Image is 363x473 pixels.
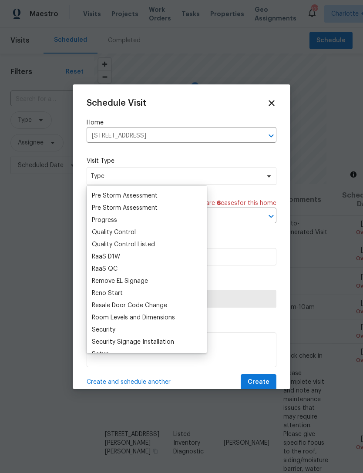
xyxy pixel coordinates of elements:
[92,313,175,322] div: Room Levels and Dimensions
[92,252,120,261] div: RaaS D1W
[87,118,276,127] label: Home
[92,240,155,249] div: Quality Control Listed
[265,210,277,222] button: Open
[92,350,109,359] div: Setup
[87,157,276,165] label: Visit Type
[91,172,260,181] span: Type
[92,204,158,212] div: Pre Storm Assessment
[267,98,276,108] span: Close
[87,378,171,386] span: Create and schedule another
[92,228,136,237] div: Quality Control
[217,200,221,206] span: 6
[248,377,269,388] span: Create
[87,129,252,143] input: Enter in an address
[92,277,148,285] div: Remove EL Signage
[189,199,276,208] span: There are case s for this home
[87,99,146,107] span: Schedule Visit
[92,301,167,310] div: Resale Door Code Change
[92,325,115,334] div: Security
[92,289,123,298] div: Reno Start
[92,265,118,273] div: RaaS QC
[92,216,117,225] div: Progress
[92,338,174,346] div: Security Signage Installation
[92,191,158,200] div: Pre Storm Assessment
[241,374,276,390] button: Create
[265,130,277,142] button: Open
